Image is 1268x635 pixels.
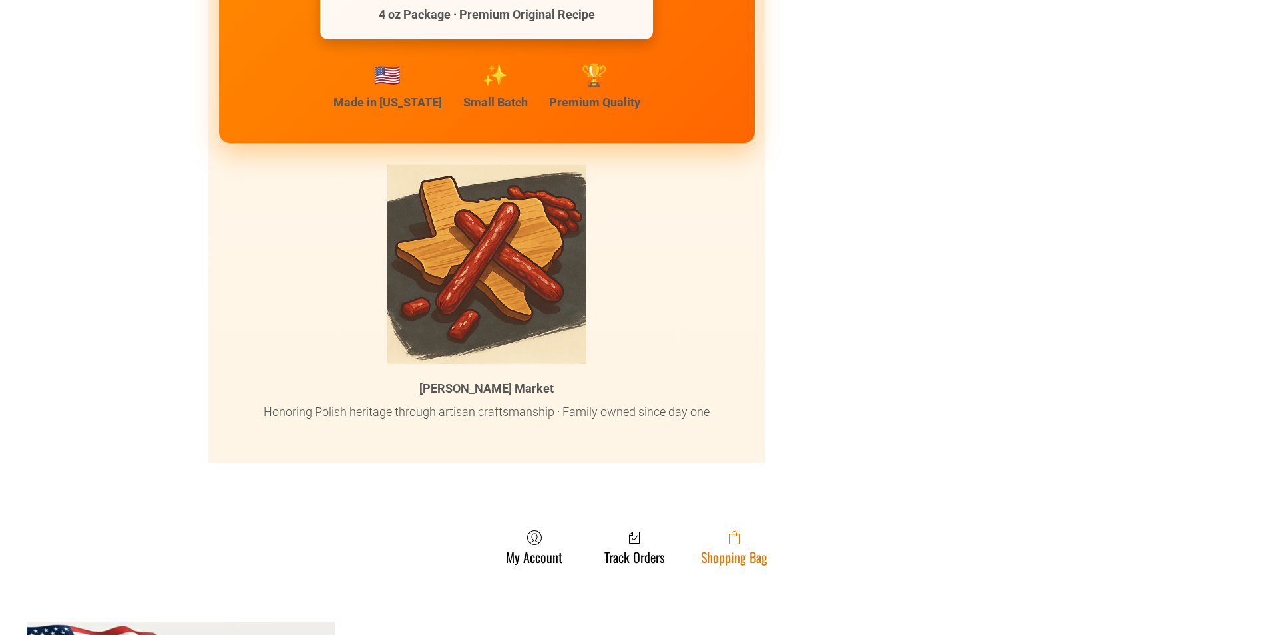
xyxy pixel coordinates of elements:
[549,93,640,111] p: Premium Quality
[549,61,640,91] div: 🏆
[694,530,774,565] a: Shopping Bag
[463,93,528,111] p: Small Batch
[230,403,744,421] p: Honoring Polish heritage through artisan craftsmanship · Family owned since day one
[230,379,744,397] p: [PERSON_NAME] Market
[463,61,528,91] div: ✨
[333,61,442,91] div: 🇺🇸
[499,530,569,565] a: My Account
[333,93,442,111] p: Made in [US_STATE]
[387,164,586,365] img: Pruski's Market
[336,5,637,23] p: 4 oz Package · Premium Original Recipe
[598,530,671,565] a: Track Orders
